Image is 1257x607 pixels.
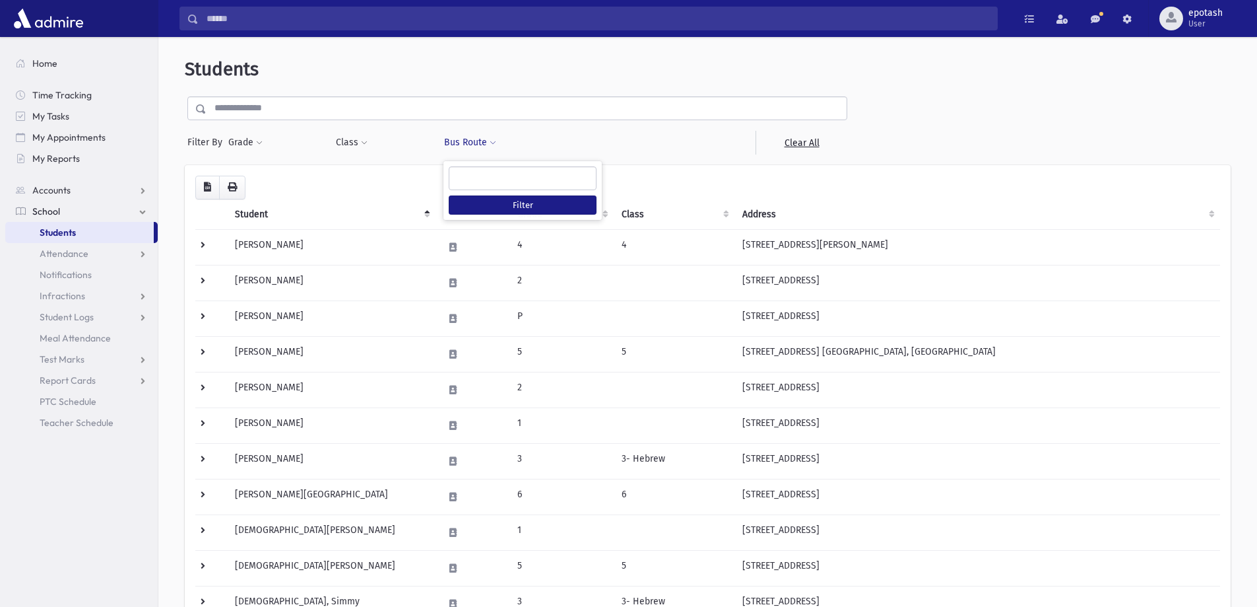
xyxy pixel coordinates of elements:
[509,515,614,550] td: 1
[734,443,1220,479] td: [STREET_ADDRESS]
[5,391,158,412] a: PTC Schedule
[734,301,1220,336] td: [STREET_ADDRESS]
[227,372,435,408] td: [PERSON_NAME]
[32,131,106,143] span: My Appointments
[227,336,435,372] td: [PERSON_NAME]
[734,336,1220,372] td: [STREET_ADDRESS] [GEOGRAPHIC_DATA], [GEOGRAPHIC_DATA]
[32,57,57,69] span: Home
[335,131,368,155] button: Class
[32,110,69,122] span: My Tasks
[228,131,263,155] button: Grade
[443,131,497,155] button: Bus Route
[5,222,154,243] a: Students
[227,265,435,301] td: [PERSON_NAME]
[5,328,158,349] a: Meal Attendance
[734,550,1220,586] td: [STREET_ADDRESS]
[734,265,1220,301] td: [STREET_ADDRESS]
[40,353,84,365] span: Test Marks
[40,396,96,408] span: PTC Schedule
[509,550,614,586] td: 5
[509,372,614,408] td: 2
[11,5,86,32] img: AdmirePro
[185,58,259,80] span: Students
[219,176,245,199] button: Print
[449,196,596,215] button: Filter
[734,408,1220,443] td: [STREET_ADDRESS]
[509,443,614,479] td: 3
[5,127,158,148] a: My Appointments
[227,301,435,336] td: [PERSON_NAME]
[32,184,71,196] span: Accounts
[614,479,734,515] td: 6
[734,372,1220,408] td: [STREET_ADDRESS]
[5,53,158,74] a: Home
[32,205,60,217] span: School
[40,269,92,281] span: Notifications
[5,412,158,433] a: Teacher Schedule
[614,199,734,230] th: Class: activate to sort column ascending
[40,375,96,386] span: Report Cards
[32,153,80,164] span: My Reports
[614,443,734,479] td: 3- Hebrew
[5,306,158,328] a: Student Logs
[509,336,614,372] td: 5
[187,135,228,149] span: Filter By
[734,479,1220,515] td: [STREET_ADDRESS]
[32,89,92,101] span: Time Tracking
[1188,18,1223,29] span: User
[1188,8,1223,18] span: epotash
[227,443,435,479] td: [PERSON_NAME]
[40,290,85,302] span: Infractions
[5,106,158,127] a: My Tasks
[5,370,158,391] a: Report Cards
[5,85,158,106] a: Time Tracking
[227,199,435,230] th: Student: activate to sort column descending
[734,229,1220,265] td: [STREET_ADDRESS][PERSON_NAME]
[5,180,158,201] a: Accounts
[734,515,1220,550] td: [STREET_ADDRESS]
[756,131,847,155] a: Clear All
[614,229,734,265] td: 4
[227,479,435,515] td: [PERSON_NAME][GEOGRAPHIC_DATA]
[509,479,614,515] td: 6
[5,148,158,169] a: My Reports
[227,515,435,550] td: [DEMOGRAPHIC_DATA][PERSON_NAME]
[40,227,76,238] span: Students
[5,243,158,264] a: Attendance
[40,332,111,344] span: Meal Attendance
[509,265,614,301] td: 2
[195,176,220,199] button: CSV
[227,229,435,265] td: [PERSON_NAME]
[5,349,158,370] a: Test Marks
[227,408,435,443] td: [PERSON_NAME]
[614,336,734,372] td: 5
[734,199,1220,230] th: Address: activate to sort column ascending
[5,201,158,222] a: School
[5,264,158,285] a: Notifications
[40,417,113,429] span: Teacher Schedule
[614,550,734,586] td: 5
[509,229,614,265] td: 4
[199,7,997,30] input: Search
[509,408,614,443] td: 1
[227,550,435,586] td: [DEMOGRAPHIC_DATA][PERSON_NAME]
[5,285,158,306] a: Infractions
[40,311,94,323] span: Student Logs
[40,248,88,260] span: Attendance
[509,301,614,336] td: P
